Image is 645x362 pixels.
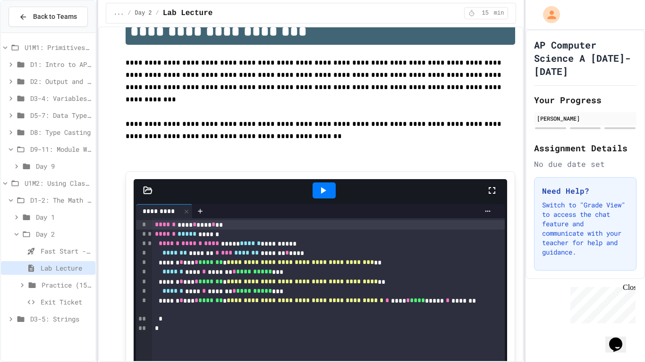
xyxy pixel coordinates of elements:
span: Lab Lecture [163,8,213,19]
span: D1: Intro to APCSA [30,59,92,69]
span: D3-4: Variables and Input [30,93,92,103]
iframe: chat widget [567,283,636,323]
button: Back to Teams [8,7,88,27]
h1: AP Computer Science A [DATE]-[DATE] [534,38,637,78]
span: min [494,9,504,17]
span: U1M2: Using Classes and Objects [25,178,92,188]
iframe: chat widget [605,324,636,353]
span: Lab Lecture [41,263,92,273]
span: Day 2 [36,229,92,239]
span: Practice (15 mins) [42,280,92,290]
span: Day 1 [36,212,92,222]
span: Day 2 [135,9,152,17]
div: Chat with us now!Close [4,4,65,60]
span: / [156,9,159,17]
h2: Your Progress [534,93,637,107]
span: D3-5: Strings [30,314,92,324]
span: D8: Type Casting [30,127,92,137]
span: ... [114,9,124,17]
p: Switch to "Grade View" to access the chat feature and communicate with your teacher for help and ... [542,200,628,257]
div: [PERSON_NAME] [537,114,634,123]
h2: Assignment Details [534,141,637,155]
h3: Need Help? [542,185,628,197]
span: D2: Output and Compiling Code [30,76,92,86]
div: My Account [533,4,562,25]
span: / [127,9,131,17]
span: D5-7: Data Types and Number Calculations [30,110,92,120]
span: Day 9 [36,161,92,171]
span: Fast Start - Quiz [41,246,92,256]
span: D9-11: Module Wrap Up [30,144,92,154]
span: U1M1: Primitives, Variables, Basic I/O [25,42,92,52]
span: Back to Teams [33,12,77,22]
span: 15 [478,9,493,17]
span: D1-2: The Math Class [30,195,92,205]
div: No due date set [534,158,637,170]
span: Exit Ticket [41,297,92,307]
